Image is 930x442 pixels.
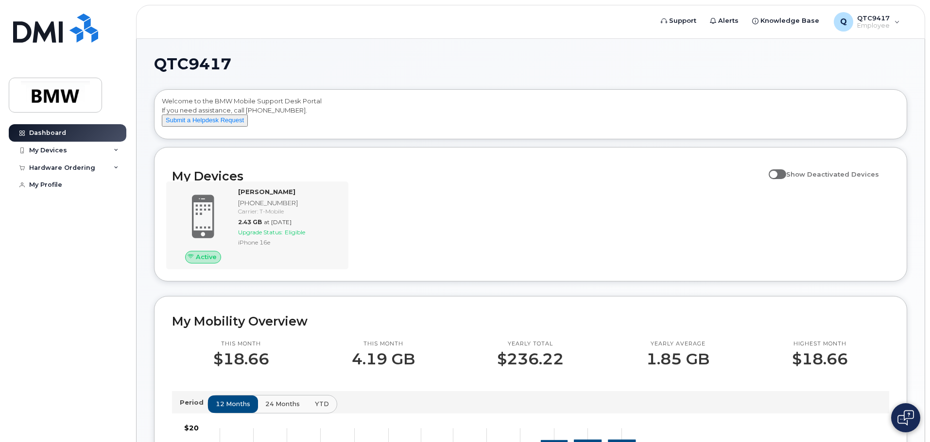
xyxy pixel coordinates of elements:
span: Active [196,252,217,262]
img: Open chat [897,410,914,426]
span: Upgrade Status: [238,229,283,236]
span: at [DATE] [264,218,292,226]
p: $236.22 [497,350,564,368]
a: Active[PERSON_NAME][PHONE_NUMBER]Carrier: T-Mobile2.43 GBat [DATE]Upgrade Status:EligibleiPhone 16e [172,187,343,263]
p: Period [180,398,207,407]
p: Yearly total [497,340,564,348]
strong: [PERSON_NAME] [238,188,295,196]
p: 1.85 GB [646,350,709,368]
a: Submit a Helpdesk Request [162,116,248,124]
p: This month [213,340,269,348]
button: Submit a Helpdesk Request [162,115,248,127]
p: 4.19 GB [352,350,415,368]
div: iPhone 16e [238,238,339,246]
span: 24 months [265,399,300,409]
p: $18.66 [213,350,269,368]
div: Carrier: T-Mobile [238,207,339,215]
h2: My Devices [172,169,764,183]
span: Eligible [285,229,305,236]
div: Welcome to the BMW Mobile Support Desk Portal If you need assistance, call [PHONE_NUMBER]. [162,97,899,135]
span: YTD [315,399,329,409]
p: This month [352,340,415,348]
h2: My Mobility Overview [172,314,889,328]
p: $18.66 [792,350,848,368]
span: QTC9417 [154,57,231,71]
p: Highest month [792,340,848,348]
div: [PHONE_NUMBER] [238,198,339,208]
span: Show Deactivated Devices [786,170,879,178]
input: Show Deactivated Devices [769,165,776,173]
span: 2.43 GB [238,218,262,226]
p: Yearly average [646,340,709,348]
tspan: $20 [184,424,199,432]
